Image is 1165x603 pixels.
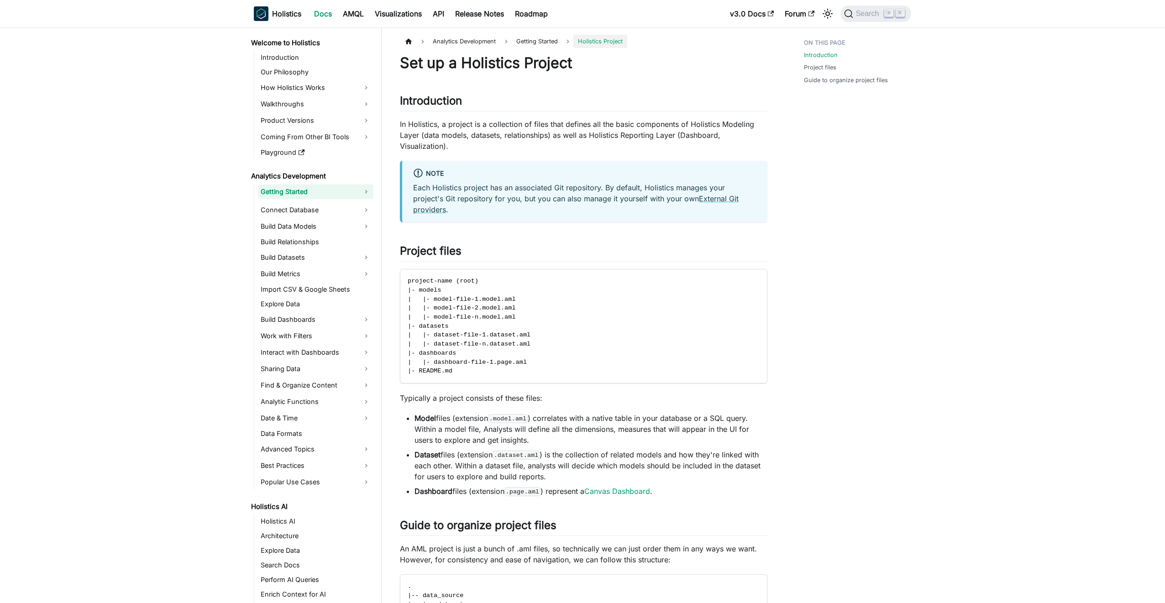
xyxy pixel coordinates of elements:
a: Architecture [258,530,373,542]
a: Our Philosophy [258,66,373,79]
span: |- datasets [408,323,449,330]
a: How Holistics Works [258,80,373,95]
a: AMQL [337,6,369,21]
span: | |- model-file-n.model.aml [408,314,516,320]
a: Project files [804,63,836,72]
a: Holistics AI [248,500,373,513]
span: Getting Started [512,35,562,48]
b: Holistics [272,8,301,19]
a: Forum [779,6,820,21]
div: Note [413,168,756,180]
code: .dataset.aml [493,451,540,460]
a: Interact with Dashboards [258,345,373,360]
a: Data Formats [258,427,373,440]
a: Advanced Topics [258,442,373,456]
a: Getting Started [258,184,373,199]
a: Walkthroughs [258,97,373,111]
li: files (extension ) represent a . [415,486,767,497]
img: Holistics [254,6,268,21]
span: |- README.md [408,367,452,374]
span: | |- dashboard-file-1.page.aml [408,359,527,366]
span: project-name (root) [408,278,478,284]
a: Welcome to Holistics [248,37,373,49]
nav: Docs sidebar [245,27,382,603]
h1: Set up a Holistics Project [400,54,767,72]
span: Analytics Development [428,35,500,48]
a: Analytic Functions [258,394,373,409]
a: Build Dashboards [258,312,373,327]
span: Search [853,10,885,18]
span: | |- dataset-file-1.dataset.aml [408,331,530,338]
strong: Dashboard [415,487,452,496]
span: . [408,583,411,590]
a: Canvas Dashboard [584,487,650,496]
a: Search Docs [258,559,373,572]
a: Home page [400,35,417,48]
a: Enrich Context for AI [258,588,373,601]
p: Typically a project consists of these files: [400,393,767,404]
a: Product Versions [258,113,373,128]
a: Roadmap [509,6,553,21]
a: Build Relationships [258,236,373,248]
a: Perform AI Queries [258,573,373,586]
a: Release Notes [450,6,509,21]
a: Popular Use Cases [258,475,373,489]
a: Best Practices [258,458,373,473]
a: Analytics Development [248,170,373,183]
strong: Model [415,414,436,423]
p: Each Holistics project has an associated Git repository. By default, Holistics manages your proje... [413,182,756,215]
span: |-- data_source [408,592,463,599]
h2: Guide to organize project files [400,519,767,536]
code: .model.aml [488,414,528,423]
a: Explore Data [258,298,373,310]
span: | |- dataset-file-n.dataset.aml [408,341,530,347]
a: Date & Time [258,411,373,425]
nav: Breadcrumbs [400,35,767,48]
li: files (extension ) is the collection of related models and how they're linked with each other. Wi... [415,449,767,482]
a: Build Metrics [258,267,373,281]
a: Work with Filters [258,329,373,343]
span: | |- model-file-1.model.aml [408,296,516,303]
button: Search (Command+K) [840,5,911,22]
p: An AML project is just a bunch of .aml files, so technically we can just order them in any ways w... [400,543,767,565]
span: |- models [408,287,441,294]
a: v3.0 Docs [724,6,779,21]
a: Guide to organize project files [804,76,888,84]
a: Introduction [804,51,838,59]
a: Coming From Other BI Tools [258,130,373,144]
a: Playground [258,146,373,159]
kbd: ⌘ [884,9,893,17]
a: Visualizations [369,6,427,21]
p: In Holistics, a project is a collection of files that defines all the basic components of Holisti... [400,119,767,152]
a: Build Datasets [258,250,373,265]
span: |- dashboards [408,350,456,357]
h2: Introduction [400,94,767,111]
a: API [427,6,450,21]
h2: Project files [400,244,767,262]
code: .page.aml [504,487,541,496]
a: Introduction [258,51,373,64]
a: Holistics AI [258,515,373,528]
span: Holistics Project [573,35,627,48]
a: HolisticsHolistics [254,6,301,21]
li: files (extension ) correlates with a native table in your database or a SQL query. Within a model... [415,413,767,446]
a: Import CSV & Google Sheets [258,283,373,296]
a: Explore Data [258,544,373,557]
strong: Dataset [415,450,441,459]
button: Switch between dark and light mode (currently light mode) [820,6,835,21]
a: Sharing Data [258,362,373,376]
a: Find & Organize Content [258,378,373,393]
a: Build Data Models [258,219,373,234]
a: Docs [309,6,337,21]
span: | |- model-file-2.model.aml [408,304,516,311]
a: Connect Database [258,203,373,217]
kbd: K [896,9,905,17]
